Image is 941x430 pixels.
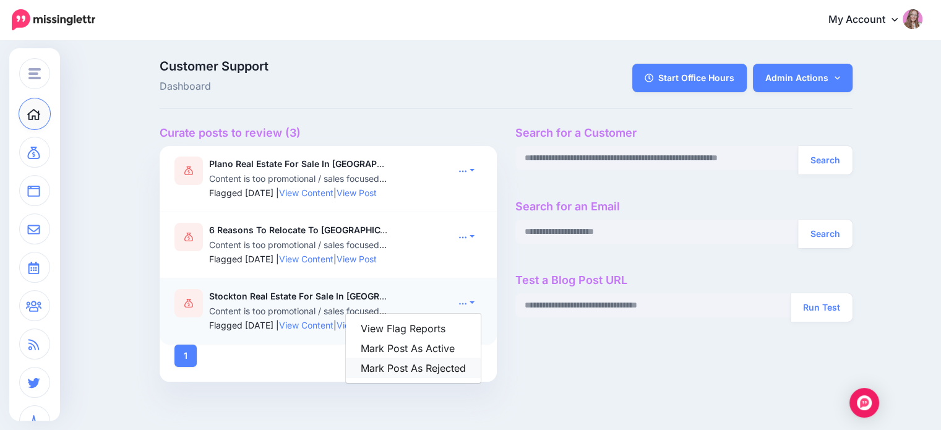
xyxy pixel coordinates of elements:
a: Mark Post As Active [346,338,481,358]
b: Stockton Real Estate For Sale In [GEOGRAPHIC_DATA] [209,291,435,301]
b: Plano Real Estate For Sale In [GEOGRAPHIC_DATA] [209,158,421,169]
div: Open Intercom Messenger [849,388,879,418]
img: Missinglettr [12,9,95,30]
span: Content is too promotional / sales focused [209,173,387,184]
a: View Post [337,320,377,330]
h4: Curate posts to review (3) [160,126,497,140]
button: Search [798,220,853,248]
a: View Content [279,187,333,198]
button: Run Test [791,293,853,322]
span: Flagged [DATE] | | [209,187,377,198]
span: Dashboard [160,79,616,95]
a: View Post [337,187,377,198]
span: Content is too promotional / sales focused [209,239,387,250]
a: Start Office Hours [632,64,747,92]
h4: Search for a Customer [515,126,853,140]
span: Content is too promotional / sales focused [209,306,387,316]
img: menu.png [28,68,41,79]
h4: Search for an Email [515,200,853,213]
h4: Test a Blog Post URL [515,273,853,287]
a: My Account [816,5,922,35]
b: 6 Reasons To Relocate To [GEOGRAPHIC_DATA], [GEOGRAPHIC_DATA] [209,225,503,235]
span: Customer Support [160,60,616,72]
a: Mark Post As Rejected [346,358,481,378]
a: View Flag Reports [346,319,481,338]
a: View Post [337,254,377,264]
a: View Content [279,320,333,330]
span: Flagged [DATE] | | [209,254,377,264]
strong: 1 [184,351,187,360]
button: Search [798,146,853,174]
a: View Content [279,254,333,264]
span: Flagged [DATE] | | [209,320,377,330]
a: Admin Actions [753,64,853,92]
